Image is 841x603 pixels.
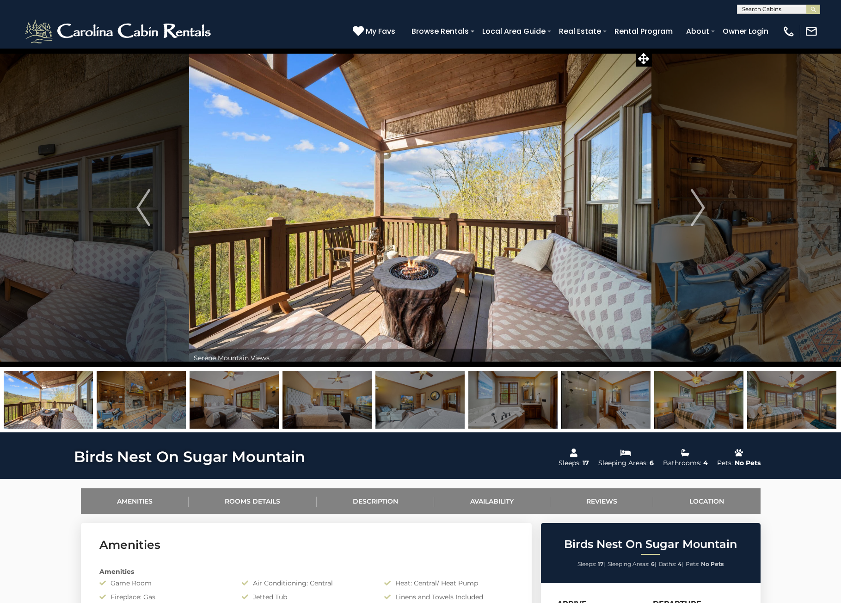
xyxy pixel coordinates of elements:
[718,23,773,39] a: Owner Login
[99,537,513,553] h3: Amenities
[701,560,724,567] strong: No Pets
[136,189,150,226] img: arrow
[235,592,377,602] div: Jetted Tub
[686,560,700,567] span: Pets:
[4,371,93,429] img: 168603416
[282,371,372,429] img: 168603421
[377,578,520,588] div: Heat: Central/ Heat Pump
[23,18,215,45] img: White-1-2.png
[97,371,186,429] img: 168603398
[652,48,744,367] button: Next
[317,488,435,514] a: Description
[659,558,683,570] li: |
[653,488,761,514] a: Location
[678,560,681,567] strong: 4
[377,592,520,602] div: Linens and Towels Included
[651,560,655,567] strong: 6
[189,349,651,367] div: Serene Mountain Views
[353,25,398,37] a: My Favs
[92,567,520,576] div: Amenities
[543,538,758,550] h2: Birds Nest On Sugar Mountain
[598,560,603,567] strong: 17
[434,488,550,514] a: Availability
[97,48,189,367] button: Previous
[608,560,650,567] span: Sleeping Areas:
[659,560,676,567] span: Baths:
[608,558,657,570] li: |
[235,578,377,588] div: Air Conditioning: Central
[92,592,235,602] div: Fireplace: Gas
[681,23,714,39] a: About
[375,371,465,429] img: 168603423
[81,488,189,514] a: Amenities
[478,23,550,39] a: Local Area Guide
[577,558,605,570] li: |
[782,25,795,38] img: phone-regular-white.png
[554,23,606,39] a: Real Estate
[610,23,677,39] a: Rental Program
[407,23,473,39] a: Browse Rentals
[468,371,558,429] img: 168603424
[654,371,743,429] img: 168603408
[366,25,395,37] span: My Favs
[189,488,317,514] a: Rooms Details
[550,488,654,514] a: Reviews
[805,25,818,38] img: mail-regular-white.png
[691,189,705,226] img: arrow
[92,578,235,588] div: Game Room
[747,371,836,429] img: 168603407
[561,371,651,429] img: 168603425
[577,560,596,567] span: Sleeps:
[190,371,279,429] img: 168603420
